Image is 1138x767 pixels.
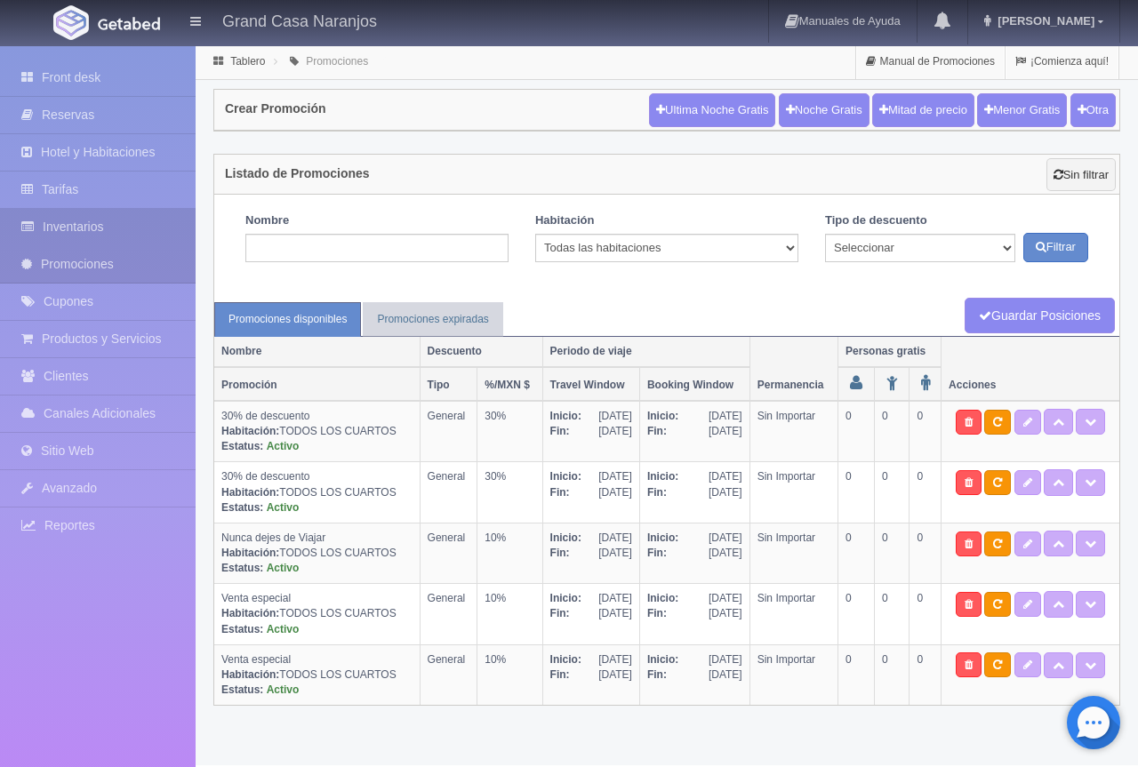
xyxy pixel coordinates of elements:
[221,501,263,514] b: Estatus:
[647,486,667,499] b: Fin:
[709,667,742,683] span: [DATE]
[598,546,632,561] span: [DATE]
[221,547,279,559] b: Habitación:
[267,623,300,635] b: Activo
[749,462,837,523] td: Sin Importar
[53,5,89,40] img: Getabed
[838,523,875,583] td: 0
[1006,44,1118,79] a: ¡Comienza aquí!
[214,584,420,644] td: Venta especial TODOS LOS CUARTOS
[872,93,974,127] button: Mitad de precio
[910,644,942,705] td: 0
[221,607,279,619] b: Habitación:
[647,547,667,559] b: Fin:
[477,401,542,462] td: 30%
[598,485,632,500] span: [DATE]
[221,623,263,635] b: Estatus:
[542,337,749,367] th: Periodo de viaje
[749,337,837,401] th: Permanencia
[306,55,368,68] a: Promociones
[98,17,160,30] img: Getabed
[649,93,775,127] button: Ultima Noche Gratis
[420,337,542,367] th: Descuento
[542,367,639,401] th: Travel Window
[221,425,279,437] b: Habitación:
[749,523,837,583] td: Sin Importar
[420,644,477,705] td: General
[709,469,742,484] span: [DATE]
[598,652,632,667] span: [DATE]
[598,531,632,546] span: [DATE]
[709,546,742,561] span: [DATE]
[598,469,632,484] span: [DATE]
[214,401,420,462] td: 30% de descuento TODOS LOS CUARTOS
[1023,233,1088,262] button: Filtrar
[477,644,542,705] td: 10%
[221,668,279,681] b: Habitación:
[709,606,742,621] span: [DATE]
[838,337,942,367] th: Personas gratis
[647,653,678,666] b: Inicio:
[363,302,502,337] a: Promociones expiradas
[647,470,678,483] b: Inicio:
[550,592,581,604] b: Inicio:
[779,93,870,127] button: Noche Gratis
[647,531,678,544] b: Inicio:
[874,644,910,705] td: 0
[647,607,667,619] b: Fin:
[420,584,477,644] td: General
[267,683,300,696] b: Activo
[221,562,263,574] b: Estatus:
[420,523,477,583] td: General
[965,298,1115,334] a: Guardar Posiciones
[550,607,570,619] b: Fin:
[709,485,742,500] span: [DATE]
[874,584,910,644] td: 0
[709,652,742,667] span: [DATE]
[709,531,742,546] span: [DATE]
[709,424,742,439] span: [DATE]
[598,424,632,439] span: [DATE]
[420,462,477,523] td: General
[477,523,542,583] td: 10%
[838,401,875,462] td: 0
[550,547,570,559] b: Fin:
[214,302,361,337] a: Promociones disponibles
[420,401,477,462] td: General
[838,644,875,705] td: 0
[550,410,581,422] b: Inicio:
[1070,93,1116,127] button: Otra
[420,367,477,401] th: Tipo
[977,93,1067,127] button: Menor Gratis
[910,401,942,462] td: 0
[214,644,420,705] td: Venta especial TODOS LOS CUARTOS
[214,462,420,523] td: 30% de descuento TODOS LOS CUARTOS
[214,337,420,367] th: Nombre
[749,584,837,644] td: Sin Importar
[550,668,570,681] b: Fin:
[550,531,581,544] b: Inicio:
[639,367,749,401] th: Booking Window
[874,462,910,523] td: 0
[598,409,632,424] span: [DATE]
[598,591,632,606] span: [DATE]
[535,212,594,229] label: Habitación
[221,440,263,452] b: Estatus:
[245,212,289,229] label: Nombre
[1046,158,1116,192] a: Sin filtrar
[838,584,875,644] td: 0
[225,167,370,180] h4: Listado de Promociones
[214,367,420,401] th: Promoción
[825,212,927,229] label: Tipo de descuento
[477,462,542,523] td: 30%
[267,562,300,574] b: Activo
[550,653,581,666] b: Inicio:
[214,523,420,583] td: Nunca dejes de Viajar TODOS LOS CUARTOS
[749,401,837,462] td: Sin Importar
[267,440,300,452] b: Activo
[550,470,581,483] b: Inicio:
[598,667,632,683] span: [DATE]
[550,486,570,499] b: Fin:
[267,501,300,514] b: Activo
[910,584,942,644] td: 0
